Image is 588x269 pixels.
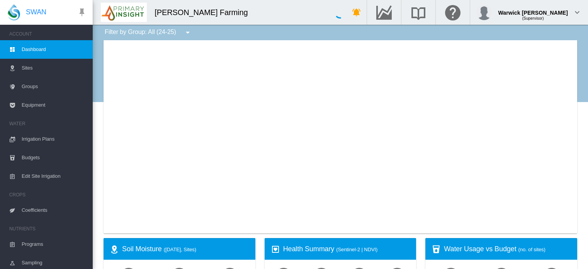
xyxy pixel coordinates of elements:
span: Programs [22,235,87,254]
span: Edit Site Irrigation [22,167,87,186]
md-icon: icon-heart-box-outline [271,245,280,254]
button: icon-bell-ring [349,5,364,20]
md-icon: icon-cup-water [432,245,441,254]
span: Sites [22,59,87,77]
span: Coefficients [22,201,87,220]
span: NUTRIENTS [9,223,87,235]
div: Filter by Group: All (24-25) [99,25,198,40]
span: (no. of sites) [518,247,546,252]
div: Health Summary [283,244,410,254]
img: profile.jpg [476,5,492,20]
md-icon: icon-chevron-down [573,8,582,17]
div: Warwick [PERSON_NAME] [498,6,568,14]
md-icon: icon-bell-ring [352,8,361,17]
img: P9Qypg3231X1QAAAABJRU5ErkJggg== [101,3,147,22]
md-icon: icon-menu-down [183,28,192,37]
span: Equipment [22,96,87,114]
span: Dashboard [22,40,87,59]
img: SWAN-Landscape-Logo-Colour-drop.png [8,4,20,20]
span: ACCOUNT [9,28,87,40]
md-icon: Search the knowledge base [409,8,428,17]
span: Irrigation Plans [22,130,87,148]
div: Soil Moisture [122,244,249,254]
md-icon: Go to the Data Hub [375,8,393,17]
md-icon: icon-map-marker-radius [110,245,119,254]
div: [PERSON_NAME] Farming [155,7,255,18]
button: icon-menu-down [180,25,195,40]
span: Budgets [22,148,87,167]
span: ([DATE], Sites) [164,247,196,252]
span: SWAN [26,7,46,17]
md-icon: Click here for help [444,8,462,17]
span: Groups [22,77,87,96]
span: WATER [9,117,87,130]
span: CROPS [9,189,87,201]
div: Water Usage vs Budget [444,244,571,254]
md-icon: icon-pin [77,8,87,17]
span: (Supervisor) [522,16,544,20]
span: (Sentinel-2 | NDVI) [336,247,377,252]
